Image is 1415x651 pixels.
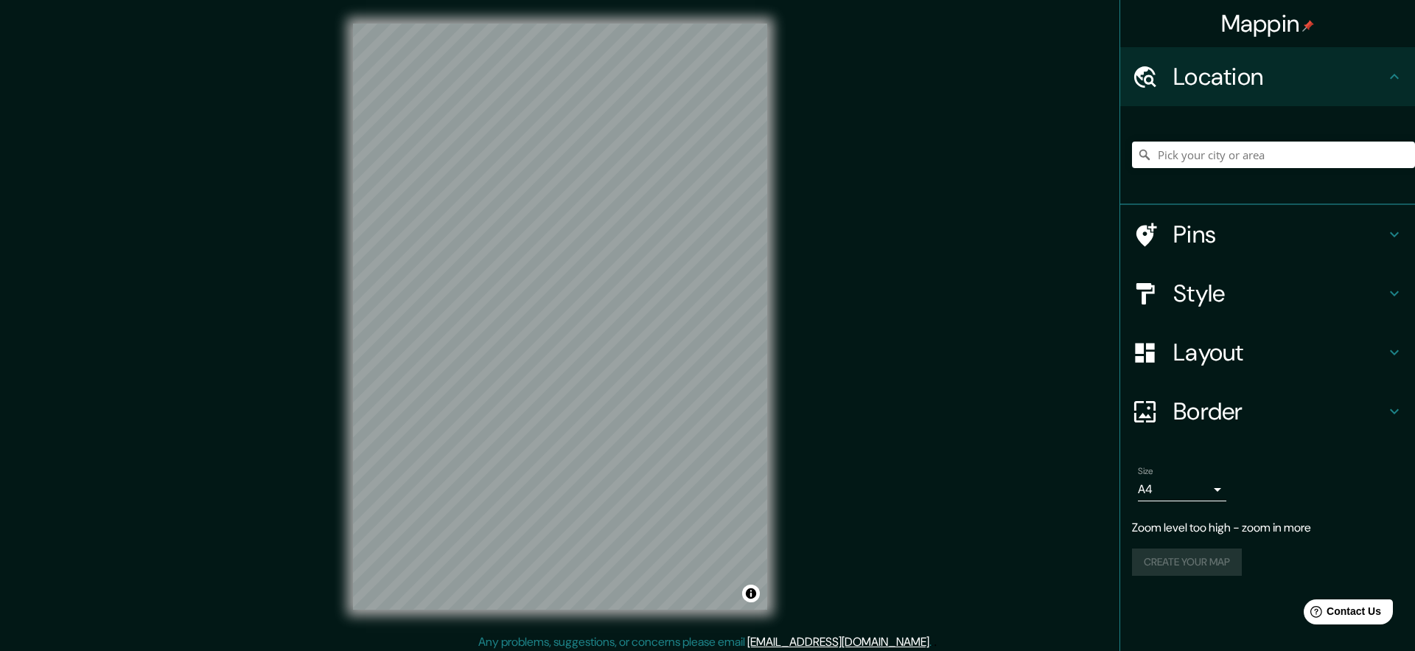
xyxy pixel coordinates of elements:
h4: Style [1173,279,1386,308]
div: A4 [1138,478,1226,501]
h4: Mappin [1221,9,1315,38]
iframe: Help widget launcher [1284,593,1399,635]
button: Toggle attribution [742,585,760,602]
div: . [934,633,937,651]
a: [EMAIL_ADDRESS][DOMAIN_NAME] [747,634,929,650]
div: Layout [1120,323,1415,382]
h4: Layout [1173,338,1386,367]
div: Location [1120,47,1415,106]
img: pin-icon.png [1302,20,1314,32]
div: Pins [1120,205,1415,264]
div: Style [1120,264,1415,323]
label: Size [1138,465,1153,478]
input: Pick your city or area [1132,142,1415,168]
div: Border [1120,382,1415,441]
p: Any problems, suggestions, or concerns please email . [478,633,932,651]
h4: Pins [1173,220,1386,249]
div: . [932,633,934,651]
canvas: Map [353,24,767,610]
h4: Location [1173,62,1386,91]
p: Zoom level too high - zoom in more [1132,519,1403,537]
h4: Border [1173,397,1386,426]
